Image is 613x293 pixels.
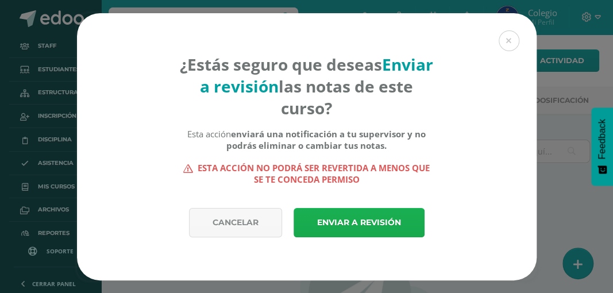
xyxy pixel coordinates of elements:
[179,53,434,119] h4: ¿Estás seguro que deseas las notas de este curso?
[200,53,433,97] strong: Enviar a revisión
[499,30,519,51] button: Close (Esc)
[189,208,282,237] a: Cancelar
[179,128,434,151] div: Esta acción
[597,119,607,159] span: Feedback
[591,107,613,186] button: Feedback - Mostrar encuesta
[294,208,425,237] a: Enviar a revisión
[226,128,426,151] b: enviará una notificación a tu supervisor y no podrás eliminar o cambiar tus notas.
[179,162,434,185] strong: Esta acción no podrá ser revertida a menos que se te conceda permiso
